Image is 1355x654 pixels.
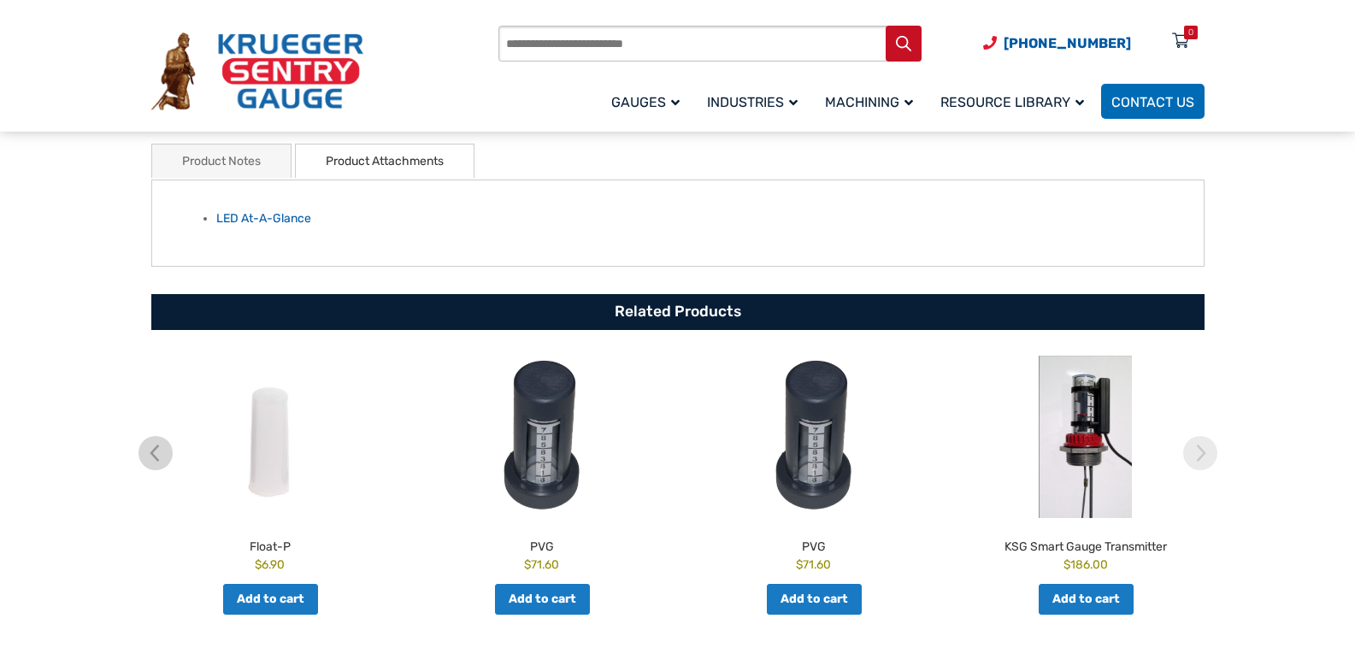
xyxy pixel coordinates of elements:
a: Contact Us [1101,84,1205,119]
a: Resource Library [930,81,1101,121]
a: PVG $71.60 [410,356,674,574]
span: Industries [707,94,798,110]
h2: PVG [410,532,674,556]
img: PVG [682,356,946,518]
a: Product Attachments [326,144,444,178]
span: Resource Library [940,94,1084,110]
span: Contact Us [1111,94,1194,110]
a: PVG $71.60 [682,356,946,574]
a: Add to cart: “PVG” [495,584,590,615]
div: 0 [1188,26,1193,39]
a: Machining [815,81,930,121]
a: Add to cart: “PVG” [767,584,862,615]
span: $ [524,557,531,571]
a: LED At-A-Glance [216,211,311,226]
a: KSG Smart Gauge Transmitter $186.00 [954,356,1217,574]
img: chevron-left.svg [138,436,173,470]
a: Product Notes [182,144,261,178]
img: Float-P [138,356,402,518]
bdi: 71.60 [796,557,831,571]
h2: KSG Smart Gauge Transmitter [954,532,1217,556]
a: Add to cart: “KSG Smart Gauge Transmitter” [1039,584,1134,615]
span: [PHONE_NUMBER] [1004,35,1131,51]
span: $ [796,557,803,571]
span: Machining [825,94,913,110]
bdi: 186.00 [1063,557,1108,571]
a: Industries [697,81,815,121]
img: KSG Smart Gauge Transmitter [954,356,1217,518]
a: Add to cart: “Float-P” [223,584,318,615]
span: $ [1063,557,1070,571]
img: chevron-right.svg [1183,436,1217,470]
h2: PVG [682,532,946,556]
bdi: 71.60 [524,557,559,571]
h2: Related Products [151,294,1205,330]
span: $ [255,557,262,571]
h2: Float-P [138,532,402,556]
a: Float-P $6.90 [138,356,402,574]
img: Krueger Sentry Gauge [151,32,363,111]
span: Gauges [611,94,680,110]
img: PVG [410,356,674,518]
a: Phone Number (920) 434-8860 [983,32,1131,54]
a: Gauges [601,81,697,121]
bdi: 6.90 [255,557,285,571]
